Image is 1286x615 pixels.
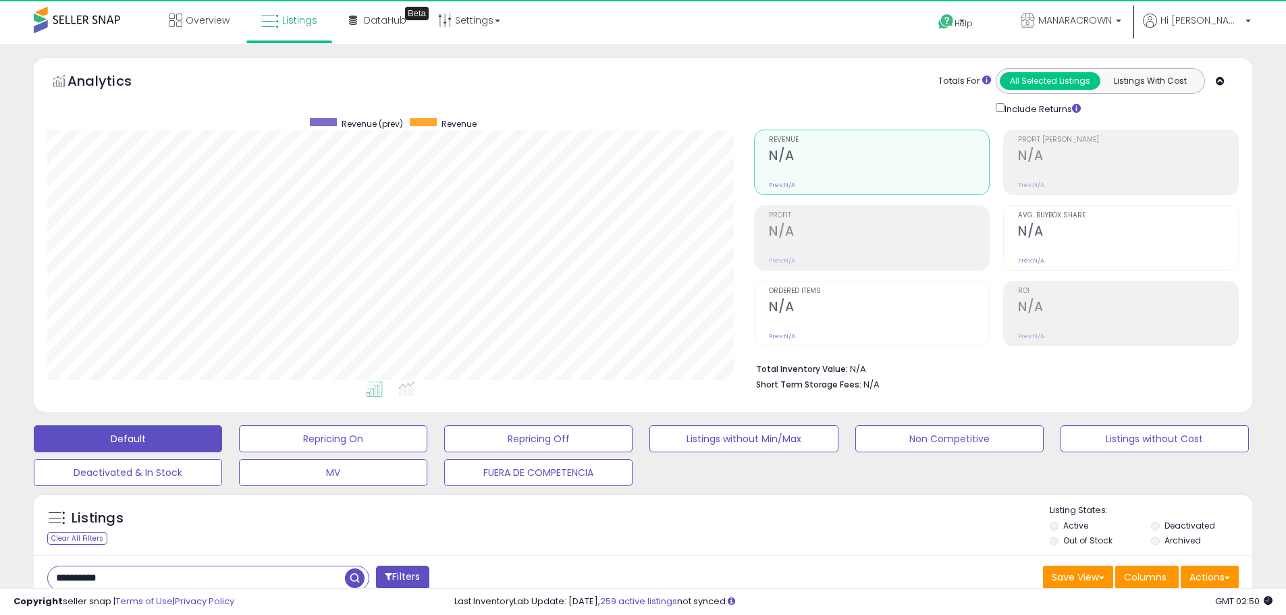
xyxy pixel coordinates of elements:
div: Clear All Filters [47,532,107,545]
small: Prev: N/A [769,181,795,189]
a: Terms of Use [115,595,173,608]
span: Hi [PERSON_NAME] [1160,14,1241,27]
span: Listings [282,14,317,27]
button: FUERA DE COMPETENCIA [444,459,633,486]
label: Active [1063,520,1088,531]
strong: Copyright [14,595,63,608]
span: Profit [769,212,989,219]
span: Revenue [769,136,989,144]
h2: N/A [1018,299,1238,317]
button: Listings With Cost [1100,72,1200,90]
small: Prev: N/A [1018,181,1044,189]
div: seller snap | | [14,595,234,608]
span: Avg. Buybox Share [1018,212,1238,219]
a: Privacy Policy [175,595,234,608]
span: MANARACROWN [1038,14,1112,27]
span: DataHub [364,14,406,27]
button: Repricing Off [444,425,633,452]
a: Hi [PERSON_NAME] [1143,14,1251,44]
button: Columns [1115,566,1179,589]
div: Last InventoryLab Update: [DATE], not synced. [454,595,1272,608]
b: Short Term Storage Fees: [756,379,861,390]
span: 2025-08-18 02:50 GMT [1215,595,1272,608]
span: Columns [1124,570,1167,584]
small: Prev: N/A [1018,257,1044,265]
span: Revenue [441,118,477,130]
span: Overview [186,14,230,27]
button: Filters [376,566,429,589]
span: N/A [863,378,880,391]
small: Prev: N/A [1018,332,1044,340]
button: All Selected Listings [1000,72,1100,90]
small: Prev: N/A [769,332,795,340]
div: Tooltip anchor [405,7,429,20]
button: Deactivated & In Stock [34,459,222,486]
span: Profit [PERSON_NAME] [1018,136,1238,144]
span: Help [955,18,973,29]
a: 259 active listings [600,595,677,608]
div: Include Returns [986,101,1097,116]
p: Listing States: [1050,504,1252,517]
h2: N/A [1018,223,1238,242]
button: Save View [1043,566,1113,589]
a: Help [928,3,999,44]
label: Archived [1164,535,1201,546]
small: Prev: N/A [769,257,795,265]
label: Out of Stock [1063,535,1113,546]
button: MV [239,459,427,486]
button: Listings without Min/Max [649,425,838,452]
button: Non Competitive [855,425,1044,452]
label: Deactivated [1164,520,1215,531]
button: Actions [1181,566,1239,589]
span: Ordered Items [769,288,989,295]
h2: N/A [1018,148,1238,166]
li: N/A [756,360,1229,376]
h2: N/A [769,148,989,166]
button: Listings without Cost [1061,425,1249,452]
h2: N/A [769,223,989,242]
span: Revenue (prev) [342,118,403,130]
h2: N/A [769,299,989,317]
span: ROI [1018,288,1238,295]
button: Repricing On [239,425,427,452]
h5: Listings [72,509,124,528]
h5: Analytics [68,72,158,94]
i: Get Help [938,14,955,30]
button: Default [34,425,222,452]
b: Total Inventory Value: [756,363,848,375]
div: Totals For [938,75,991,88]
